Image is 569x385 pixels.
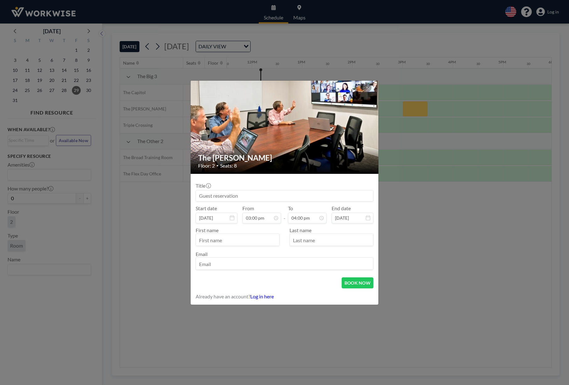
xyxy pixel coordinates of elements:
input: Guest reservation [196,190,373,201]
h2: The [PERSON_NAME] [198,153,371,163]
span: • [216,163,219,168]
img: 537.jpg [191,56,379,198]
label: Start date [196,205,217,211]
label: End date [332,205,351,211]
input: Email [196,259,373,270]
a: Log in here [250,293,274,299]
label: To [288,205,293,211]
label: First name [196,227,219,233]
input: First name [196,235,279,246]
span: Seats: 8 [220,163,237,169]
button: BOOK NOW [342,277,373,288]
input: Last name [290,235,373,246]
label: Title [196,183,210,189]
label: Last name [290,227,312,233]
span: Already have an account? [196,293,250,300]
label: From [242,205,254,211]
span: - [284,207,285,221]
label: Email [196,251,208,257]
span: Floor: 2 [198,163,215,169]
